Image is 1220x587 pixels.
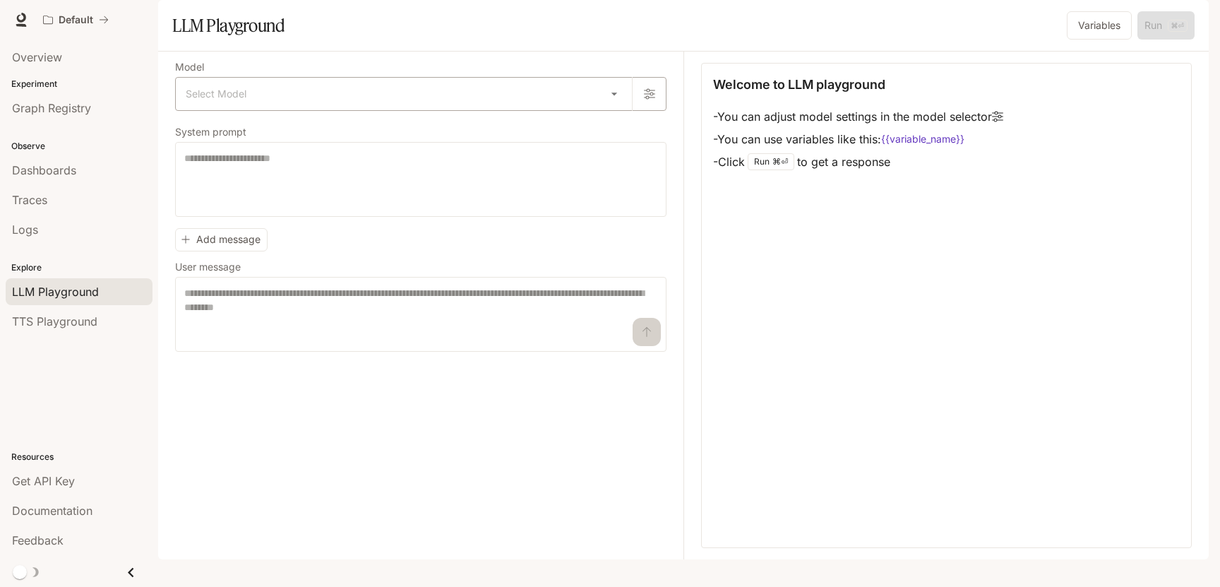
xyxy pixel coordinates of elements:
[748,153,794,170] div: Run
[881,132,964,146] code: {{variable_name}}
[175,228,268,251] button: Add message
[37,6,115,34] button: All workspaces
[713,75,885,94] p: Welcome to LLM playground
[175,62,204,72] p: Model
[713,128,1003,150] li: - You can use variables like this:
[713,150,1003,173] li: - Click to get a response
[186,87,246,101] span: Select Model
[176,78,632,110] div: Select Model
[772,158,788,166] p: ⌘⏎
[59,14,93,26] p: Default
[1067,11,1132,40] button: Variables
[172,11,285,40] h1: LLM Playground
[713,105,1003,128] li: - You can adjust model settings in the model selector
[175,262,241,272] p: User message
[175,127,246,137] p: System prompt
